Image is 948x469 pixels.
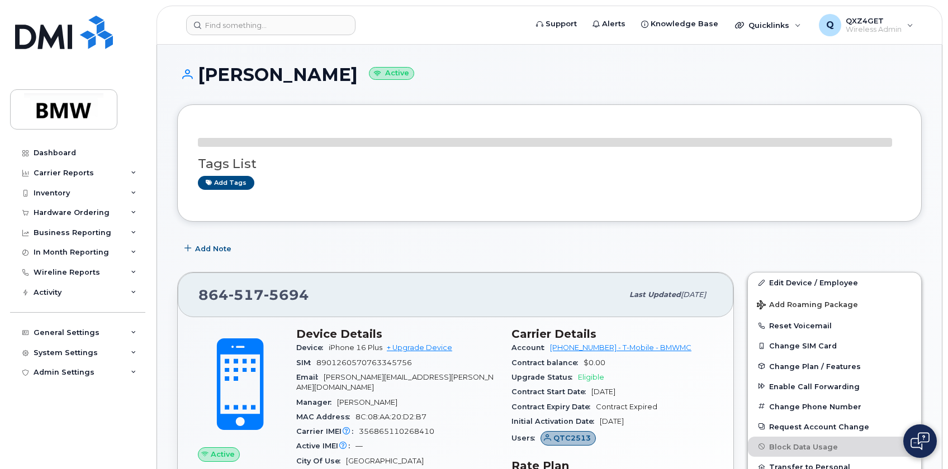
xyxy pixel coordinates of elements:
h3: Carrier Details [511,327,713,341]
span: Email [296,373,324,381]
span: SIM [296,358,316,367]
span: City Of Use [296,457,346,465]
button: Change SIM Card [748,336,921,356]
button: Enable Call Forwarding [748,376,921,396]
h3: Tags List [198,157,901,171]
img: Open chat [911,432,930,450]
span: Upgrade Status [511,373,578,381]
button: Request Account Change [748,417,921,437]
span: 8901260570763345756 [316,358,412,367]
span: Eligible [578,373,604,381]
span: Contract balance [511,358,584,367]
span: 5694 [264,286,309,303]
button: Add Roaming Package [748,293,921,315]
span: MAC Address [296,413,355,421]
span: 356865110268410 [359,427,434,435]
span: Active IMEI [296,442,355,450]
a: + Upgrade Device [387,343,452,352]
span: $0.00 [584,358,605,367]
span: Contract Expiry Date [511,403,596,411]
a: Edit Device / Employee [748,272,921,293]
span: [GEOGRAPHIC_DATA] [346,457,424,465]
span: [DATE] [681,290,706,299]
span: Last updated [629,290,681,299]
span: [DATE] [600,417,624,425]
a: Add tags [198,176,254,190]
span: Add Roaming Package [757,300,858,311]
a: [PHONE_NUMBER] - T-Mobile - BMWMC [550,343,691,352]
span: Manager [296,398,337,406]
span: iPhone 16 Plus [329,343,382,352]
span: 517 [229,286,264,303]
button: Change Phone Number [748,396,921,417]
span: Users [511,434,541,442]
button: Add Note [177,238,241,259]
span: QTC2513 [553,433,591,443]
button: Reset Voicemail [748,315,921,336]
span: Active [211,449,235,460]
button: Change Plan / Features [748,356,921,376]
small: Active [369,67,414,80]
span: Change Plan / Features [769,362,861,370]
h3: Device Details [296,327,498,341]
button: Block Data Usage [748,437,921,457]
h1: [PERSON_NAME] [177,65,922,84]
span: Contract Expired [596,403,657,411]
span: Carrier IMEI [296,427,359,435]
span: 8C:08:AA:20:D2:B7 [355,413,426,421]
a: QTC2513 [541,434,596,442]
span: Device [296,343,329,352]
span: [PERSON_NAME][EMAIL_ADDRESS][PERSON_NAME][DOMAIN_NAME] [296,373,494,391]
span: [DATE] [591,387,615,396]
span: Enable Call Forwarding [769,382,860,390]
span: Contract Start Date [511,387,591,396]
span: [PERSON_NAME] [337,398,397,406]
span: — [355,442,363,450]
span: Add Note [195,243,231,254]
span: Initial Activation Date [511,417,600,425]
span: 864 [198,286,309,303]
span: Account [511,343,550,352]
